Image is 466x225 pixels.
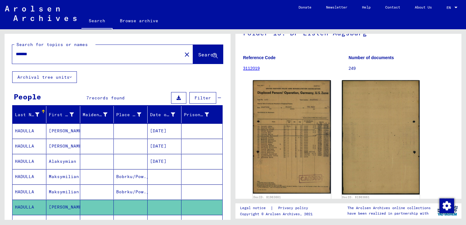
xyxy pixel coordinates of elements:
[15,112,39,118] div: Last Name
[195,95,211,101] span: Filter
[150,110,183,120] div: Date of Birth
[46,184,80,199] mat-cell: Maksymilian
[86,95,89,101] span: 7
[15,110,47,120] div: Last Name
[349,55,394,60] b: Number of documents
[116,110,149,120] div: Place of Birth
[148,106,181,123] mat-header-cell: Date of Birth
[184,112,209,118] div: Prisoner #
[439,198,454,213] div: Change consent
[49,112,74,118] div: First Name
[253,195,281,199] a: DocID: 81963661
[13,123,46,138] mat-cell: HADULLA
[243,55,276,60] b: Reference Code
[347,205,431,211] p: The Arolsen Archives online collections
[46,154,80,169] mat-cell: Alaksymian
[114,106,148,123] mat-header-cell: Place of Birth
[46,139,80,154] mat-cell: [PERSON_NAME]
[150,112,175,118] div: Date of Birth
[181,106,222,123] mat-header-cell: Prisoner #
[342,80,420,195] img: 002.jpg
[342,195,370,199] a: DocID: 81963661
[439,198,454,213] img: Change consent
[114,169,148,184] mat-cell: Bobrku/Pow./Bytom
[13,154,46,169] mat-cell: HADULLA
[13,139,46,154] mat-cell: HADULLA
[113,13,166,28] a: Browse archive
[181,48,193,60] button: Clear
[243,66,260,71] a: 3112019
[273,205,315,211] a: Privacy policy
[13,169,46,184] mat-cell: HADULLA
[148,139,181,154] mat-cell: [DATE]
[193,45,223,64] button: Search
[183,51,191,58] mat-icon: close
[148,154,181,169] mat-cell: [DATE]
[80,106,114,123] mat-header-cell: Maiden Name
[116,112,141,118] div: Place of Birth
[83,110,115,120] div: Maiden Name
[16,42,88,47] mat-label: Search for topics or names
[253,80,331,194] img: 001.jpg
[13,184,46,199] mat-cell: HADULLA
[14,91,41,102] div: People
[240,205,271,211] a: Legal notice
[446,5,453,10] span: EN
[83,112,108,118] div: Maiden Name
[349,65,454,72] p: 249
[49,110,81,120] div: First Name
[347,211,431,216] p: have been realized in partnership with
[436,203,459,218] img: yv_logo.png
[148,123,181,138] mat-cell: [DATE]
[46,200,80,215] mat-cell: [PERSON_NAME]
[81,13,113,29] a: Search
[46,106,80,123] mat-header-cell: First Name
[189,92,216,104] button: Filter
[12,71,77,83] button: Archival tree units
[240,205,315,211] div: |
[198,52,217,58] span: Search
[114,184,148,199] mat-cell: Bobrku/Pow./Bytom
[13,106,46,123] mat-header-cell: Last Name
[46,123,80,138] mat-cell: [PERSON_NAME]
[13,200,46,215] mat-cell: HADULLA
[46,169,80,184] mat-cell: Maksymilian
[240,211,315,217] p: Copyright © Arolsen Archives, 2021
[89,95,125,101] span: records found
[184,110,217,120] div: Prisoner #
[5,6,77,21] img: Arolsen_neg.svg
